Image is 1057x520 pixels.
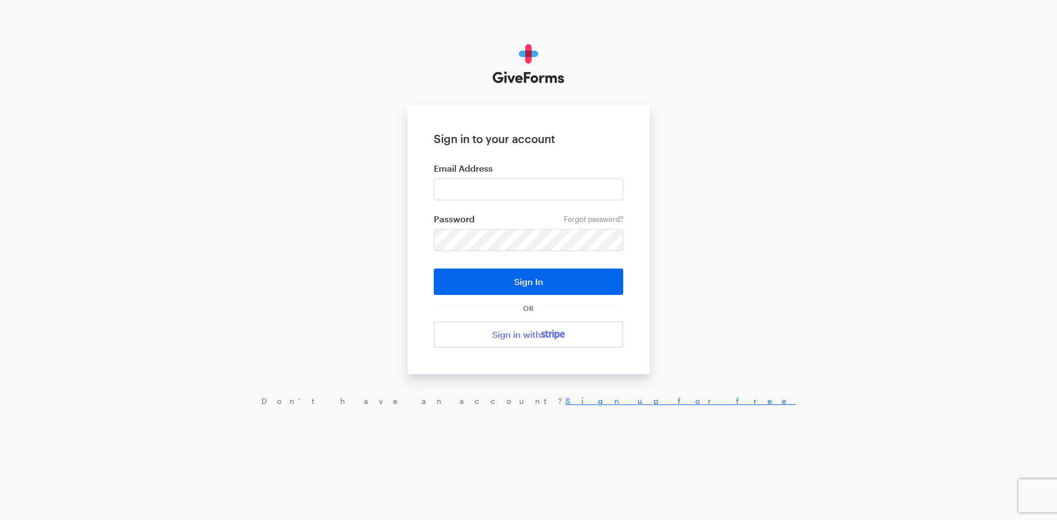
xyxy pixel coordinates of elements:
a: Sign in with [434,321,623,348]
img: GiveForms [493,44,565,84]
span: OR [521,304,536,313]
h1: Sign in to your account [434,132,623,145]
button: Sign In [434,269,623,295]
label: Email Address [434,163,623,174]
label: Password [434,214,623,225]
a: Forgot password? [564,215,623,223]
a: Sign up for free [565,396,796,406]
div: Don’t have an account? [11,396,1046,406]
img: stripe-07469f1003232ad58a8838275b02f7af1ac9ba95304e10fa954b414cd571f63b.svg [541,330,565,340]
